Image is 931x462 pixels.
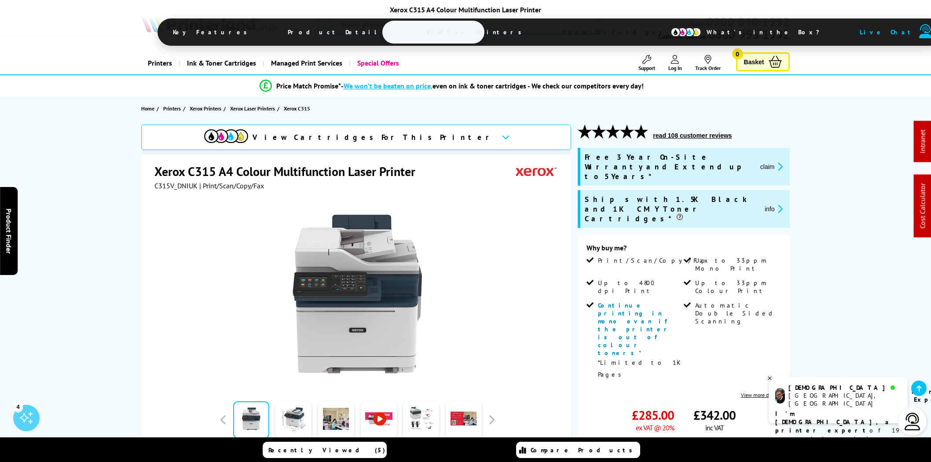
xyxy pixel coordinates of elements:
p: *Limited to 1K Pages [598,357,682,381]
a: Managed Print Services [263,52,349,74]
span: Up to 33ppm Colour Print [695,279,779,295]
span: What’s in the Box? [693,22,841,43]
span: Xerox Laser Printers [230,104,275,113]
span: Basket [744,56,764,68]
a: Xerox Printers [190,104,224,113]
span: inc VAT [705,423,724,432]
a: Cost Calculator [918,183,927,229]
b: I'm [DEMOGRAPHIC_DATA], a printer expert [775,410,891,434]
span: Up to 4800 dpi Print [598,279,682,295]
span: Live Chat [860,28,914,36]
span: ex VAT @ 20% [636,423,674,432]
span: Compare Products [531,446,637,454]
span: Automatic Double Sided Scanning [695,301,779,325]
span: Up to 33ppm Mono Print [695,257,779,272]
span: We won’t be beaten on price, [344,81,433,90]
a: View more details [741,392,781,398]
a: Special Offers [349,52,406,74]
img: user-headset-light.svg [904,413,921,430]
span: Price Match Promise* [276,81,341,90]
a: Basket 0 [736,52,790,71]
span: C315V_DNIUK [154,181,198,190]
a: Recently Viewed (5) [263,442,387,458]
span: Recently Viewed (5) [268,446,385,454]
span: Free 3 Year On-Site Warranty and Extend up to 5 Years* [585,152,753,181]
span: Home [141,104,154,113]
div: [GEOGRAPHIC_DATA], [GEOGRAPHIC_DATA] [788,392,901,407]
span: | Print/Scan/Copy/Fax [199,181,264,190]
a: Ink & Toner Cartridges [179,52,263,74]
a: Intranet [918,130,927,154]
span: 0 [732,48,743,59]
span: £285.00 [632,407,674,423]
img: cmyk-icon.svg [671,27,701,37]
span: Continue printing in mono even if the printer is out of colour toners* [598,301,672,357]
div: Why buy me? [586,243,781,257]
h1: Xerox C315 A4 Colour Multifunction Laser Printer [154,163,424,180]
span: View Cartridges [549,21,684,44]
span: Product Details [275,22,403,43]
div: Xerox C315 A4 Colour Multifunction Laser Printer [158,5,773,14]
span: Key Features [160,22,265,43]
div: [DEMOGRAPHIC_DATA] [788,384,901,392]
a: Printers [141,52,179,74]
a: Home [141,104,157,113]
img: cmyk-icon.svg [204,129,248,143]
img: chris-livechat.png [775,388,785,403]
a: Track Order [695,55,721,71]
button: promo-description [762,204,785,214]
span: Ink & Toner Cartridges [187,52,256,74]
span: Log In [668,65,682,71]
span: View Cartridges For This Printer [253,132,495,142]
p: of 19 years! I can help you choose the right product [775,410,901,460]
a: Printers [163,104,183,113]
a: Xerox C315 [284,104,312,113]
span: Product Finder [4,209,13,254]
span: Similar Printers [413,22,539,43]
button: promo-description [758,161,785,172]
span: £342.00 [693,407,736,423]
a: Compare Products [516,442,640,458]
span: Print/Scan/Copy/Fax [598,257,711,264]
div: 4 [13,402,23,411]
div: - even on ink & toner cartridges - We check our competitors every day! [341,81,644,90]
button: read 108 customer reviews [650,132,734,139]
a: Log In [668,55,682,71]
img: Xerox [516,163,557,180]
span: Ships with 1.5K Black and 1K CMY Toner Cartridges* [585,194,758,224]
li: modal_Promise [118,78,785,94]
span: Support [638,65,655,71]
a: Xerox Laser Printers [230,104,277,113]
span: Xerox Printers [190,104,221,113]
span: Printers [163,104,181,113]
a: Support [638,55,655,71]
span: Xerox C315 [284,104,310,113]
img: Xerox C315 [271,208,444,380]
